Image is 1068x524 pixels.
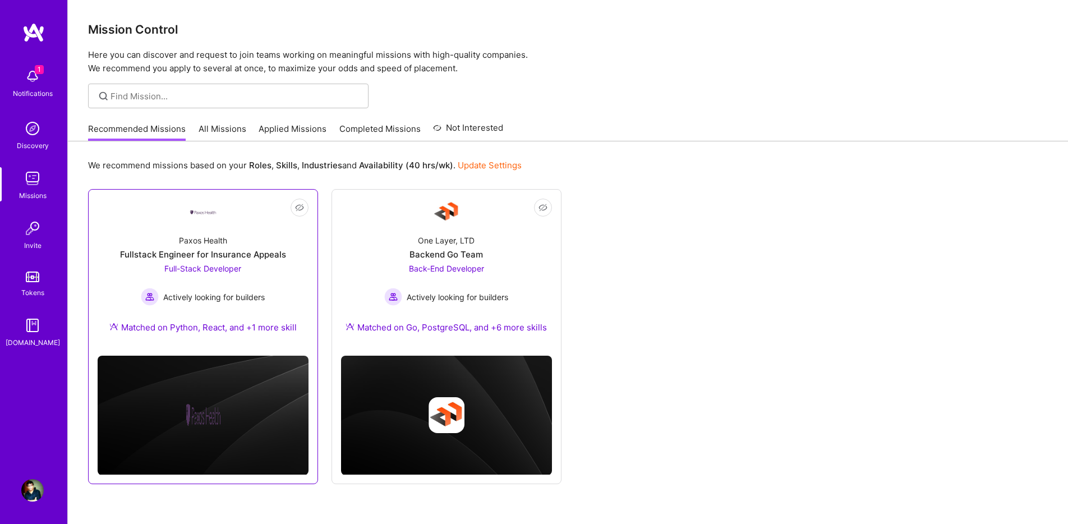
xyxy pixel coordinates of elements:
img: cover [98,356,309,475]
div: Notifications [13,88,53,99]
i: icon EyeClosed [295,203,304,212]
img: guide book [21,314,44,337]
img: Ateam Purple Icon [346,322,355,331]
img: discovery [21,117,44,140]
a: User Avatar [19,479,47,502]
p: We recommend missions based on your , , and . [88,159,522,171]
img: Invite [21,217,44,240]
img: logo [22,22,45,43]
span: Actively looking for builders [407,291,508,303]
img: Company Logo [433,199,460,226]
img: Company logo [185,397,221,433]
a: Company LogoOne Layer, LTDBackend Go TeamBack-End Developer Actively looking for buildersActively... [341,199,552,347]
img: User Avatar [21,479,44,502]
h3: Mission Control [88,22,1048,36]
div: Matched on Python, React, and +1 more skill [109,321,297,333]
a: Update Settings [458,160,522,171]
img: teamwork [21,167,44,190]
div: Tokens [21,287,44,298]
img: cover [341,356,552,475]
b: Availability (40 hrs/wk) [359,160,453,171]
div: Missions [19,190,47,201]
a: Completed Missions [339,123,421,141]
img: Ateam Purple Icon [109,322,118,331]
a: Company LogoPaxos HealthFullstack Engineer for Insurance AppealsFull-Stack Developer Actively loo... [98,199,309,347]
input: Find Mission... [111,90,360,102]
b: Industries [302,160,342,171]
img: bell [21,65,44,88]
span: 1 [35,65,44,74]
div: Backend Go Team [409,249,483,260]
img: Actively looking for builders [141,288,159,306]
a: Recommended Missions [88,123,186,141]
div: Discovery [17,140,49,151]
div: [DOMAIN_NAME] [6,337,60,348]
div: Fullstack Engineer for Insurance Appeals [120,249,286,260]
img: tokens [26,272,39,282]
i: icon EyeClosed [538,203,547,212]
img: Company logo [429,397,464,433]
i: icon SearchGrey [97,90,110,103]
img: Company Logo [190,209,217,215]
div: Invite [24,240,42,251]
span: Back-End Developer [409,264,484,273]
img: Actively looking for builders [384,288,402,306]
p: Here you can discover and request to join teams working on meaningful missions with high-quality ... [88,48,1048,75]
span: Actively looking for builders [163,291,265,303]
span: Full-Stack Developer [164,264,241,273]
div: Paxos Health [179,235,227,246]
b: Skills [276,160,297,171]
b: Roles [249,160,271,171]
a: Applied Missions [259,123,326,141]
div: Matched on Go, PostgreSQL, and +6 more skills [346,321,547,333]
div: One Layer, LTD [418,235,475,246]
a: All Missions [199,123,246,141]
a: Not Interested [433,121,503,141]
